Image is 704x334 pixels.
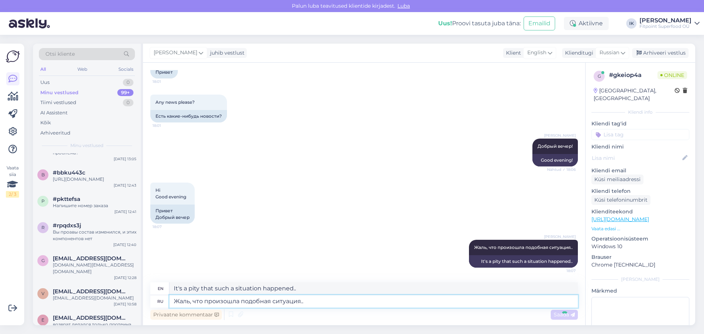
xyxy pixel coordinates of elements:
div: Minu vestlused [40,89,78,96]
div: [GEOGRAPHIC_DATA], [GEOGRAPHIC_DATA] [594,87,675,102]
p: Kliendi nimi [591,143,689,151]
span: [PERSON_NAME] [544,133,576,138]
span: #bbku443c [53,169,85,176]
div: Kõik [40,119,51,126]
div: возврат делался только протеина [53,321,136,328]
span: #pkttefsa [53,196,80,202]
div: Fitpoint Superfood OÜ [639,23,692,29]
div: [DATE] 12:41 [114,209,136,214]
span: Добрый вечер! [538,143,573,149]
span: 18:01 [153,123,180,128]
div: juhib vestlust [207,49,245,57]
span: g [598,73,601,79]
div: Vaata siia [6,165,19,198]
span: Hi Good evening [155,187,186,199]
div: Kliendi info [591,109,689,115]
a: [PERSON_NAME]Fitpoint Superfood OÜ [639,18,700,29]
div: 0 [123,79,133,86]
span: [PERSON_NAME] [544,234,576,239]
span: [PERSON_NAME] [154,49,197,57]
div: Есть какие-нибудь новости? [150,110,227,122]
span: v [41,291,44,296]
div: Напишите номер заказа [53,202,136,209]
span: g [41,258,45,263]
span: Жаль, что произошла подобная ситуация.. [474,245,573,250]
div: IK [626,18,637,29]
div: [PERSON_NAME] [591,276,689,283]
p: Operatsioonisüsteem [591,235,689,243]
div: Web [76,65,89,74]
div: Socials [117,65,135,74]
div: Привет [150,66,178,78]
span: Any news please? [155,99,195,105]
div: Arhiveeri vestlus [632,48,689,58]
div: [DATE] 12:43 [114,183,136,188]
span: 18:01 [153,79,180,84]
div: Klienditugi [562,49,593,57]
div: Klient [503,49,521,57]
div: Uus [40,79,49,86]
span: b [41,172,45,177]
span: p [41,198,45,204]
p: Brauser [591,253,689,261]
p: Vaata edasi ... [591,225,689,232]
div: Tiimi vestlused [40,99,76,106]
div: 2 / 3 [6,191,19,198]
div: [URL][DOMAIN_NAME] [53,176,136,183]
p: Kliendi email [591,167,689,175]
div: [EMAIL_ADDRESS][DOMAIN_NAME] [53,295,136,301]
input: Lisa nimi [592,154,681,162]
p: Chrome [TECHNICAL_ID] [591,261,689,269]
div: Küsi meiliaadressi [591,175,643,184]
span: Luba [395,3,412,9]
p: Märkmed [591,287,689,295]
div: [DATE] 12:40 [113,242,136,247]
div: Proovi tasuta juba täna: [438,19,521,28]
span: Otsi kliente [45,50,75,58]
div: Привет Добрый вечер [150,205,195,224]
span: Online [657,71,687,79]
div: AI Assistent [40,109,67,117]
span: Minu vestlused [70,142,103,149]
span: Russian [599,49,619,57]
p: Windows 10 [591,243,689,250]
div: Вы проавы состав изменился, и этих компонентов нет [53,229,136,242]
div: It's a pity that such a situation happened.. [469,255,578,268]
div: [DATE] 13:05 [114,156,136,162]
p: Kliendi tag'id [591,120,689,128]
div: Küsi telefoninumbrit [591,195,650,205]
span: viktoriachrnko@gmail.com [53,288,129,295]
span: erikpetj@gmail.com [53,315,129,321]
span: e [41,317,44,323]
span: r [41,225,45,230]
div: 99+ [117,89,133,96]
button: Emailid [524,16,555,30]
img: Askly Logo [6,49,20,63]
p: Kliendi telefon [591,187,689,195]
p: Klienditeekond [591,208,689,216]
div: [DATE] 12:28 [114,275,136,280]
span: 18:07 [548,268,576,274]
div: All [39,65,47,74]
div: # gkeiop4a [609,71,657,80]
div: 0 [123,99,133,106]
b: Uus! [438,20,452,27]
span: English [527,49,546,57]
span: #rpqdxs3j [53,222,81,229]
div: Good evening! [532,154,578,166]
div: [PERSON_NAME] [639,18,692,23]
span: 18:07 [153,224,180,230]
div: [DATE] 10:58 [114,301,136,307]
span: germangagolkin64@gmail.com [53,255,129,262]
div: Arhiveeritud [40,129,70,137]
div: [DOMAIN_NAME][EMAIL_ADDRESS][DOMAIN_NAME] [53,262,136,275]
a: [URL][DOMAIN_NAME] [591,216,649,223]
span: Nähtud ✓ 18:06 [547,167,576,172]
div: Aktiivne [564,17,609,30]
input: Lisa tag [591,129,689,140]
